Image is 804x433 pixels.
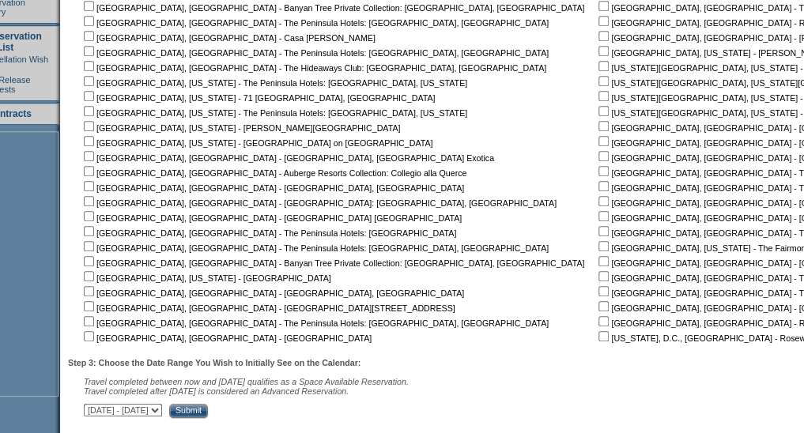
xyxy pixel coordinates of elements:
[81,3,584,13] nobr: [GEOGRAPHIC_DATA], [GEOGRAPHIC_DATA] - Banyan Tree Private Collection: [GEOGRAPHIC_DATA], [GEOGRA...
[81,153,494,163] nobr: [GEOGRAPHIC_DATA], [GEOGRAPHIC_DATA] - [GEOGRAPHIC_DATA], [GEOGRAPHIC_DATA] Exotica
[81,138,432,148] nobr: [GEOGRAPHIC_DATA], [US_STATE] - [GEOGRAPHIC_DATA] on [GEOGRAPHIC_DATA]
[81,258,584,268] nobr: [GEOGRAPHIC_DATA], [GEOGRAPHIC_DATA] - Banyan Tree Private Collection: [GEOGRAPHIC_DATA], [GEOGRA...
[81,123,400,133] nobr: [GEOGRAPHIC_DATA], [US_STATE] - [PERSON_NAME][GEOGRAPHIC_DATA]
[81,288,464,298] nobr: [GEOGRAPHIC_DATA], [GEOGRAPHIC_DATA] - [GEOGRAPHIC_DATA], [GEOGRAPHIC_DATA]
[81,273,331,283] nobr: [GEOGRAPHIC_DATA], [US_STATE] - [GEOGRAPHIC_DATA]
[84,377,409,386] span: Travel completed between now and [DATE] qualifies as a Space Available Reservation.
[81,63,546,73] nobr: [GEOGRAPHIC_DATA], [GEOGRAPHIC_DATA] - The Hideaways Club: [GEOGRAPHIC_DATA], [GEOGRAPHIC_DATA]
[84,386,349,396] nobr: Travel completed after [DATE] is considered an Advanced Reservation.
[81,213,462,223] nobr: [GEOGRAPHIC_DATA], [GEOGRAPHIC_DATA] - [GEOGRAPHIC_DATA] [GEOGRAPHIC_DATA]
[81,18,549,28] nobr: [GEOGRAPHIC_DATA], [GEOGRAPHIC_DATA] - The Peninsula Hotels: [GEOGRAPHIC_DATA], [GEOGRAPHIC_DATA]
[81,108,467,118] nobr: [GEOGRAPHIC_DATA], [US_STATE] - The Peninsula Hotels: [GEOGRAPHIC_DATA], [US_STATE]
[81,33,376,43] nobr: [GEOGRAPHIC_DATA], [GEOGRAPHIC_DATA] - Casa [PERSON_NAME]
[81,243,549,253] nobr: [GEOGRAPHIC_DATA], [GEOGRAPHIC_DATA] - The Peninsula Hotels: [GEOGRAPHIC_DATA], [GEOGRAPHIC_DATA]
[81,333,372,343] nobr: [GEOGRAPHIC_DATA], [GEOGRAPHIC_DATA] - [GEOGRAPHIC_DATA]
[81,93,435,103] nobr: [GEOGRAPHIC_DATA], [US_STATE] - 71 [GEOGRAPHIC_DATA], [GEOGRAPHIC_DATA]
[81,183,464,193] nobr: [GEOGRAPHIC_DATA], [GEOGRAPHIC_DATA] - [GEOGRAPHIC_DATA], [GEOGRAPHIC_DATA]
[81,303,455,313] nobr: [GEOGRAPHIC_DATA], [GEOGRAPHIC_DATA] - [GEOGRAPHIC_DATA][STREET_ADDRESS]
[81,48,549,58] nobr: [GEOGRAPHIC_DATA], [GEOGRAPHIC_DATA] - The Peninsula Hotels: [GEOGRAPHIC_DATA], [GEOGRAPHIC_DATA]
[81,318,549,328] nobr: [GEOGRAPHIC_DATA], [GEOGRAPHIC_DATA] - The Peninsula Hotels: [GEOGRAPHIC_DATA], [GEOGRAPHIC_DATA]
[81,228,456,238] nobr: [GEOGRAPHIC_DATA], [GEOGRAPHIC_DATA] - The Peninsula Hotels: [GEOGRAPHIC_DATA]
[81,78,467,88] nobr: [GEOGRAPHIC_DATA], [US_STATE] - The Peninsula Hotels: [GEOGRAPHIC_DATA], [US_STATE]
[68,358,360,367] b: Step 3: Choose the Date Range You Wish to Initially See on the Calendar:
[169,404,208,418] input: Submit
[81,198,557,208] nobr: [GEOGRAPHIC_DATA], [GEOGRAPHIC_DATA] - [GEOGRAPHIC_DATA]: [GEOGRAPHIC_DATA], [GEOGRAPHIC_DATA]
[81,168,466,178] nobr: [GEOGRAPHIC_DATA], [GEOGRAPHIC_DATA] - Auberge Resorts Collection: Collegio alla Querce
